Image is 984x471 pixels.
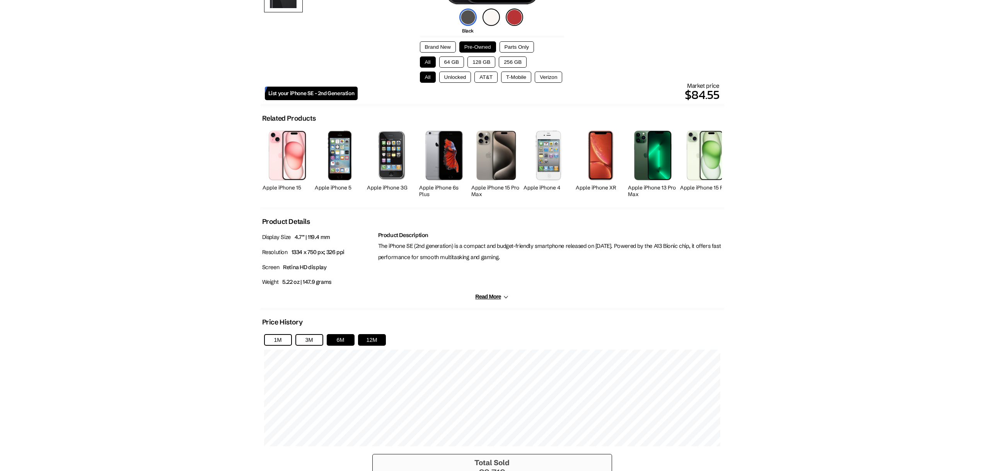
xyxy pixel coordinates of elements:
h2: Apple iPhone 4 [524,184,574,191]
img: iPhone 15 Pro Max [476,131,516,180]
img: iPhone 15 Plus [687,131,723,180]
a: iPhone 3G Apple iPhone 3G [367,126,417,200]
span: Black [462,28,474,34]
h3: Total Sold [377,458,608,467]
a: iPhone 15 Apple iPhone 15 [263,126,313,200]
button: Read More [475,294,508,300]
button: Verizon [535,72,562,83]
img: iPhone 4s [536,131,561,180]
h2: Apple iPhone 15 Pro Max [471,184,522,198]
h2: Related Products [262,114,316,123]
h2: Product Description [378,232,722,239]
button: 6M [327,334,355,346]
span: 1334 x 750 px; 326 ppi [292,249,344,256]
p: Weight [262,276,374,288]
button: Unlocked [439,72,471,83]
button: 128 GB [467,56,495,68]
p: Resolution [262,247,374,258]
img: black-icon [459,9,477,26]
button: 64 GB [439,56,464,68]
button: Parts Only [500,41,534,53]
button: All [420,72,436,83]
span: Retina HD display [283,264,326,271]
p: $84.55 [358,85,719,104]
h2: Apple iPhone 6s Plus [419,184,469,198]
a: iPhone XR Apple iPhone XR [576,126,626,200]
a: List your iPhone SE - 2nd Generation [265,87,358,100]
button: Brand New [420,41,456,53]
img: iPhone 5s [328,131,351,180]
img: iPhone 6s Plus [423,131,465,180]
h2: Apple iPhone 15 [263,184,313,191]
p: The iPhone SE (2nd generation) is a compact and budget-friendly smartphone released on [DATE]. Po... [378,241,722,263]
img: iPhone 3G [378,131,406,180]
h2: Apple iPhone XR [576,184,626,191]
img: iPhone 13 Pro Max [634,131,672,180]
a: iPhone 4s Apple iPhone 4 [524,126,574,200]
button: Pre-Owned [459,41,496,53]
button: 1M [264,334,292,346]
p: Display Size [262,232,374,243]
h2: Apple iPhone 15 Plus [680,184,730,191]
button: T-Mobile [501,72,531,83]
h2: Apple iPhone 3G [367,184,417,191]
div: Market price [358,82,719,104]
h2: Price History [262,318,303,326]
h2: Apple iPhone 13 Pro Max [628,184,678,198]
h2: Apple iPhone 5 [315,184,365,191]
span: List your iPhone SE - 2nd Generation [268,90,355,97]
p: Screen [262,262,374,273]
a: iPhone 15 Plus Apple iPhone 15 Plus [680,126,730,200]
button: All [420,56,436,68]
img: product-red-icon [506,9,523,26]
button: AT&T [474,72,498,83]
img: iPhone XR [588,131,613,180]
a: iPhone 5s Apple iPhone 5 [315,126,365,200]
h2: Product Details [262,217,310,226]
span: 5.22 oz | 147.9 grams [282,278,332,285]
button: 12M [358,334,386,346]
a: iPhone 6s Plus Apple iPhone 6s Plus [419,126,469,200]
span: 4.7” | 119.4 mm [295,234,330,241]
img: iPhone 15 [269,131,306,180]
button: 256 GB [499,56,527,68]
img: white-icon [483,9,500,26]
button: 3M [295,334,323,346]
a: iPhone 15 Pro Max Apple iPhone 15 Pro Max [471,126,522,200]
a: iPhone 13 Pro Max Apple iPhone 13 Pro Max [628,126,678,200]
